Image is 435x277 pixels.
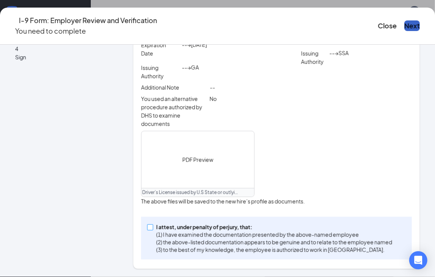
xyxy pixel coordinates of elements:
[15,53,117,61] span: Sign
[335,50,339,56] span: →
[182,41,187,48] span: --
[404,20,420,31] button: Next
[156,238,392,246] p: (2) the above-listed documentation appears to be genuine and to relate to the employee named
[339,50,349,56] span: SSA
[210,95,217,102] span: No
[15,26,157,36] p: You need to complete
[329,50,335,56] span: --
[210,84,215,91] span: --
[182,156,213,164] span: PDF Preview
[182,64,187,71] span: --
[141,41,179,58] p: Expiration Date
[187,41,191,48] span: →
[156,231,392,238] p: (1) I have examined the documentation presented by the above-named employee
[156,223,392,231] p: I attest, under penalty of perjury, that:
[187,64,191,71] span: →
[378,20,397,31] button: Close
[142,189,238,196] span: Driver’s License issued by U.S State or outlying US possession
[141,83,207,92] p: Additional Note
[156,246,392,254] p: (3) to the best of my knowledge, the employee is authorized to work in [GEOGRAPHIC_DATA].
[141,64,179,80] p: Issuing Authority
[409,251,427,269] div: Open Intercom Messenger
[19,15,157,26] h4: I-9 Form: Employer Review and Verification
[15,45,18,52] span: 4
[191,64,199,71] span: GA
[301,49,326,66] p: Issuing Authority
[191,41,207,48] span: [DATE]
[141,95,207,128] p: You used an alternative procedure authorized by DHS to examine documents
[141,198,305,205] span: The above files will be saved to the new hire’s profile as documents.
